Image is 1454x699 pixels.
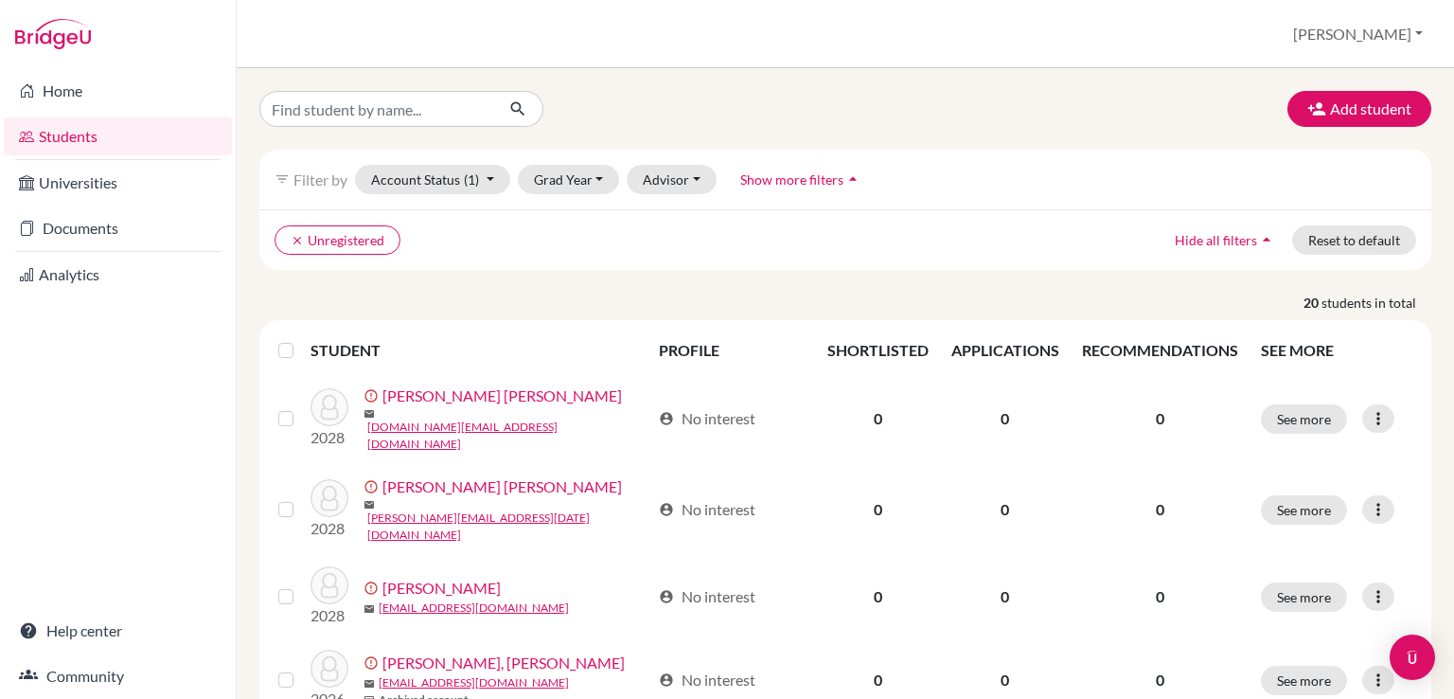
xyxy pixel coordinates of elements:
a: Community [4,657,232,695]
td: 0 [816,373,940,464]
a: [PERSON_NAME] [PERSON_NAME] [382,385,622,407]
td: 0 [940,555,1071,638]
a: Documents [4,209,232,247]
button: Grad Year [518,165,620,194]
button: Add student [1287,91,1431,127]
th: SHORTLISTED [816,328,940,373]
a: Home [4,72,232,110]
button: See more [1261,495,1347,525]
button: Reset to default [1292,225,1416,255]
span: error_outline [363,581,382,596]
button: Account Status(1) [355,165,510,194]
span: account_circle [659,589,674,604]
i: arrow_drop_up [1257,230,1276,249]
a: Students [4,117,232,155]
strong: 20 [1303,293,1321,313]
th: RECOMMENDATIONS [1071,328,1250,373]
span: mail [363,678,375,690]
span: mail [363,499,375,511]
span: account_circle [659,411,674,426]
a: [PERSON_NAME][EMAIL_ADDRESS][DATE][DOMAIN_NAME] [367,510,649,544]
span: Hide all filters [1175,232,1257,248]
a: [PERSON_NAME], [PERSON_NAME] [382,652,625,674]
th: PROFILE [647,328,816,373]
img: Chacón Quesada, Sebastián Antonio [310,650,348,688]
th: APPLICATIONS [940,328,1071,373]
a: [EMAIL_ADDRESS][DOMAIN_NAME] [379,674,569,691]
span: Filter by [293,170,347,188]
i: filter_list [275,171,290,187]
a: Analytics [4,256,232,294]
td: 0 [940,464,1071,555]
p: 2028 [310,517,348,540]
td: 0 [940,373,1071,464]
p: 0 [1082,407,1238,430]
img: Barrantes Zeledón, Johnny [310,388,348,426]
div: No interest [659,585,755,608]
td: 0 [816,464,940,555]
div: Open Intercom Messenger [1390,635,1435,680]
span: error_outline [363,479,382,494]
img: Bridge-U [15,19,91,49]
p: 0 [1082,498,1238,521]
span: Show more filters [740,171,843,188]
span: account_circle [659,672,674,688]
button: See more [1261,582,1347,612]
a: [PERSON_NAME] [382,577,501,600]
div: No interest [659,669,755,691]
span: error_outline [363,655,382,671]
img: Carnevale Vega, Anthony [310,479,348,517]
button: Advisor [627,165,717,194]
i: arrow_drop_up [843,170,862,188]
span: (1) [464,171,479,188]
th: SEE MORE [1250,328,1424,373]
p: 0 [1082,669,1238,691]
th: STUDENT [310,328,647,373]
button: See more [1261,404,1347,434]
span: mail [363,408,375,420]
div: No interest [659,407,755,430]
img: Cassiois Gabourel, Daniel [310,566,348,604]
a: [EMAIL_ADDRESS][DOMAIN_NAME] [379,600,569,617]
button: See more [1261,666,1347,695]
a: [PERSON_NAME] [PERSON_NAME] [382,475,622,498]
p: 2028 [310,604,348,627]
span: account_circle [659,502,674,517]
td: 0 [816,555,940,638]
div: No interest [659,498,755,521]
button: Hide all filtersarrow_drop_up [1159,225,1292,255]
input: Find student by name... [259,91,494,127]
span: error_outline [363,388,382,403]
button: Show more filtersarrow_drop_up [724,165,878,194]
p: 2028 [310,426,348,449]
p: 0 [1082,585,1238,608]
a: [DOMAIN_NAME][EMAIL_ADDRESS][DOMAIN_NAME] [367,419,649,453]
span: students in total [1321,293,1431,313]
a: Universities [4,164,232,202]
button: [PERSON_NAME] [1285,16,1431,52]
span: mail [363,603,375,615]
i: clear [291,234,304,247]
button: clearUnregistered [275,225,400,255]
a: Help center [4,612,232,650]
